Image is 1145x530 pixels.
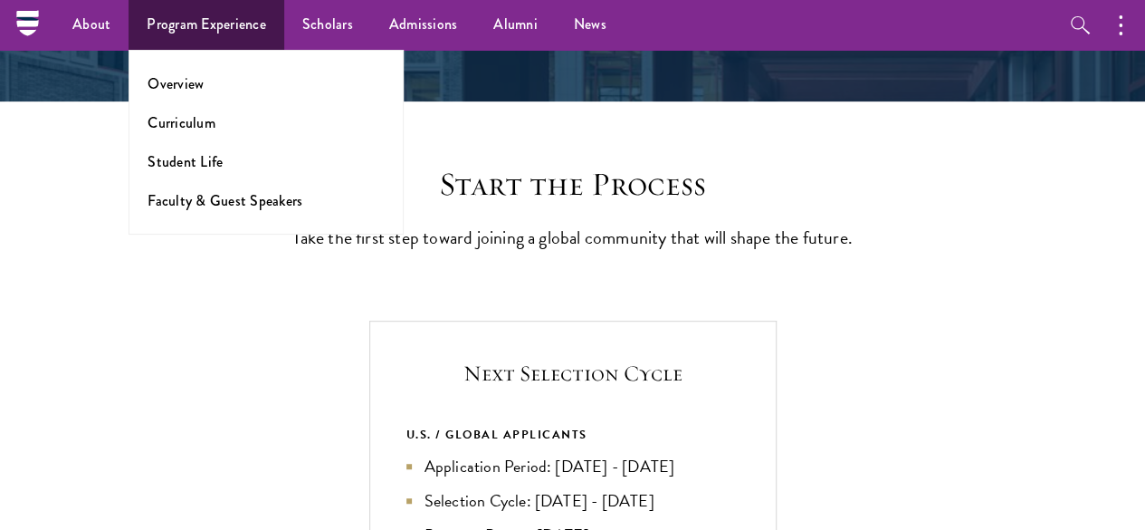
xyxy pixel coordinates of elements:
h5: Next Selection Cycle [406,358,739,389]
a: Faculty & Guest Speakers [148,190,302,211]
div: U.S. / GLOBAL APPLICANTS [406,425,739,445]
a: Student Life [148,151,223,172]
a: Overview [148,73,204,94]
li: Application Period: [DATE] - [DATE] [406,454,739,479]
li: Selection Cycle: [DATE] - [DATE] [406,488,739,514]
a: Curriculum [148,112,215,133]
p: Take the first step toward joining a global community that will shape the future. [292,222,854,253]
h2: Start the Process [292,165,854,204]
